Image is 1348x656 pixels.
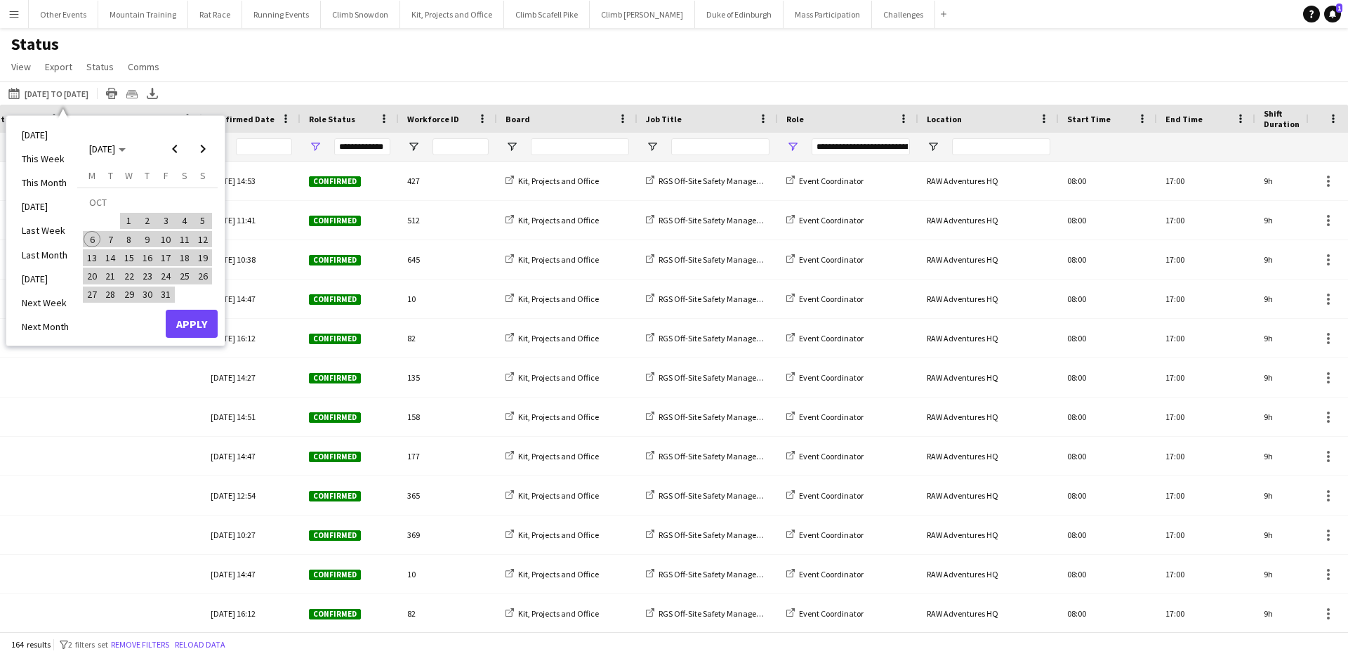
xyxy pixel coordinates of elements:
[786,333,864,343] a: Event Coordinator
[83,267,101,285] button: 20-10-2025
[1157,319,1255,357] div: 17:00
[13,195,77,218] li: [DATE]
[176,268,193,284] span: 25
[202,476,300,515] div: [DATE] 12:54
[659,530,802,540] span: RGS Off-Site Safety Management Course
[84,136,131,162] button: Choose month and year
[128,60,159,73] span: Comms
[659,569,802,579] span: RGS Off-Site Safety Management Course
[646,114,682,124] span: Job Title
[103,231,119,248] span: 7
[505,176,599,186] a: Kit, Projects and Office
[918,358,1059,397] div: RAW Adventures HQ
[799,176,864,186] span: Event Coordinator
[1157,594,1255,633] div: 17:00
[121,268,138,284] span: 22
[81,58,119,76] a: Status
[518,451,599,461] span: Kit, Projects and Office
[13,123,77,147] li: [DATE]
[671,138,769,155] input: Job Title Filter Input
[108,637,172,652] button: Remove filters
[646,215,802,225] a: RGS Off-Site Safety Management Course
[139,249,156,266] span: 16
[101,249,119,267] button: 14-10-2025
[518,412,599,422] span: Kit, Projects and Office
[84,287,100,303] span: 27
[164,169,168,182] span: F
[518,372,599,383] span: Kit, Projects and Office
[505,490,599,501] a: Kit, Projects and Office
[799,530,864,540] span: Event Coordinator
[659,372,802,383] span: RGS Off-Site Safety Management Course
[122,58,165,76] a: Comms
[194,230,212,249] button: 12-10-2025
[194,267,212,285] button: 26-10-2025
[103,85,120,102] app-action-btn: Print
[659,294,802,304] span: RGS Off-Site Safety Management Course
[1255,594,1340,633] div: 9h
[157,231,174,248] span: 10
[918,516,1059,554] div: RAW Adventures HQ
[1157,240,1255,279] div: 17:00
[309,609,361,619] span: Confirmed
[1255,476,1340,515] div: 9h
[13,243,77,267] li: Last Month
[1059,201,1157,240] div: 08:00
[786,490,864,501] a: Event Coordinator
[659,490,802,501] span: RGS Off-Site Safety Management Course
[1255,319,1340,357] div: 9h
[29,1,98,28] button: Other Events
[659,254,802,265] span: RGS Off-Site Safety Management Course
[799,254,864,265] span: Event Coordinator
[505,412,599,422] a: Kit, Projects and Office
[157,267,175,285] button: 24-10-2025
[309,334,361,344] span: Confirmed
[86,60,114,73] span: Status
[646,412,802,422] a: RGS Off-Site Safety Management Course
[175,211,193,230] button: 04-10-2025
[799,372,864,383] span: Event Coordinator
[45,60,72,73] span: Export
[505,333,599,343] a: Kit, Projects and Office
[188,1,242,28] button: Rat Race
[918,398,1059,436] div: RAW Adventures HQ
[144,85,161,102] app-action-btn: Export XLSX
[505,569,599,579] a: Kit, Projects and Office
[1255,240,1340,279] div: 9h
[518,608,599,619] span: Kit, Projects and Office
[202,398,300,436] div: [DATE] 14:51
[786,215,864,225] a: Event Coordinator
[786,569,864,579] a: Event Coordinator
[1255,358,1340,397] div: 9h
[194,249,211,266] span: 19
[399,240,497,279] div: 645
[1059,358,1157,397] div: 08:00
[646,608,802,619] a: RGS Off-Site Safety Management Course
[138,211,157,230] button: 02-10-2025
[518,530,599,540] span: Kit, Projects and Office
[504,1,590,28] button: Climb Scafell Pike
[1157,555,1255,593] div: 17:00
[784,1,872,28] button: Mass Participation
[518,490,599,501] span: Kit, Projects and Office
[11,60,31,73] span: View
[505,215,599,225] a: Kit, Projects and Office
[1255,201,1340,240] div: 9h
[103,287,119,303] span: 28
[120,211,138,230] button: 01-10-2025
[1157,280,1255,318] div: 17:00
[646,451,802,461] a: RGS Off-Site Safety Management Course
[309,570,361,580] span: Confirmed
[157,211,175,230] button: 03-10-2025
[786,140,799,153] button: Open Filter Menu
[646,333,802,343] a: RGS Off-Site Safety Management Course
[1255,162,1340,200] div: 9h
[138,230,157,249] button: 09-10-2025
[659,176,802,186] span: RGS Off-Site Safety Management Course
[399,280,497,318] div: 10
[799,294,864,304] span: Event Coordinator
[13,267,77,291] li: [DATE]
[194,249,212,267] button: 19-10-2025
[182,169,187,182] span: S
[952,138,1050,155] input: Location Filter Input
